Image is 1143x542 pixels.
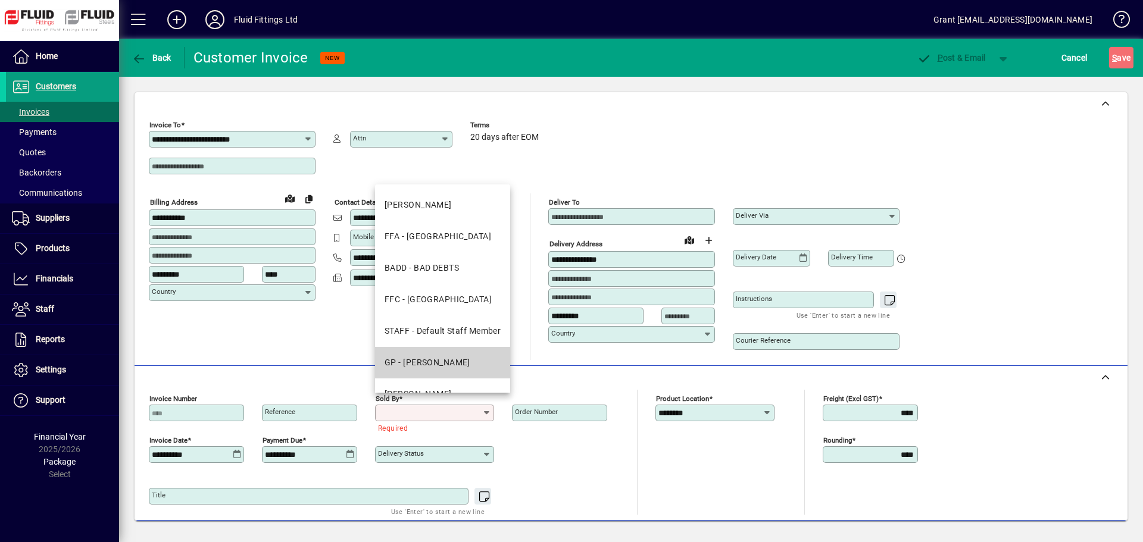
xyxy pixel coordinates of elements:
[36,51,58,61] span: Home
[6,355,119,385] a: Settings
[375,221,510,252] mat-option: FFA - Auckland
[353,134,366,142] mat-label: Attn
[933,10,1092,29] div: Grant [EMAIL_ADDRESS][DOMAIN_NAME]
[375,252,510,284] mat-option: BADD - BAD DEBTS
[6,264,119,294] a: Financials
[119,47,185,68] app-page-header-button: Back
[6,102,119,122] a: Invoices
[132,53,171,62] span: Back
[680,230,699,249] a: View on map
[6,203,119,233] a: Suppliers
[736,211,769,220] mat-label: Deliver via
[911,47,992,68] button: Post & Email
[149,436,188,444] mat-label: Invoice date
[6,183,119,203] a: Communications
[375,347,510,378] mat-option: GP - Grant Petersen
[736,295,772,303] mat-label: Instructions
[385,356,470,369] div: GP - [PERSON_NAME]
[152,287,176,296] mat-label: Country
[376,394,399,403] mat-label: Sold by
[736,253,776,261] mat-label: Delivery date
[385,293,492,306] div: FFC - [GEOGRAPHIC_DATA]
[36,365,66,374] span: Settings
[353,233,374,241] mat-label: Mobile
[1104,2,1128,41] a: Knowledge Base
[823,436,852,444] mat-label: Rounding
[36,334,65,344] span: Reports
[36,243,70,253] span: Products
[1112,53,1117,62] span: S
[515,408,558,416] mat-label: Order number
[1112,48,1130,67] span: ave
[12,148,46,157] span: Quotes
[129,47,174,68] button: Back
[378,449,424,458] mat-label: Delivery status
[265,408,295,416] mat-label: Reference
[6,142,119,162] a: Quotes
[6,162,119,183] a: Backorders
[6,295,119,324] a: Staff
[234,10,298,29] div: Fluid Fittings Ltd
[36,274,73,283] span: Financials
[6,234,119,264] a: Products
[385,325,501,337] div: STAFF - Default Staff Member
[375,189,510,221] mat-option: AG - ADAM
[6,122,119,142] a: Payments
[831,253,873,261] mat-label: Delivery time
[375,284,510,315] mat-option: FFC - Christchurch
[149,121,181,129] mat-label: Invoice To
[938,53,943,62] span: P
[196,9,234,30] button: Profile
[193,48,308,67] div: Customer Invoice
[280,189,299,208] a: View on map
[6,325,119,355] a: Reports
[823,394,879,403] mat-label: Freight (excl GST)
[470,121,542,129] span: Terms
[43,457,76,466] span: Package
[797,308,890,322] mat-hint: Use 'Enter' to start a new line
[375,378,510,410] mat-option: JJ - JENI
[385,230,491,243] div: FFA - [GEOGRAPHIC_DATA]
[391,505,485,518] mat-hint: Use 'Enter' to start a new line
[699,231,718,250] button: Choose address
[1061,48,1088,67] span: Cancel
[656,394,709,403] mat-label: Product location
[36,213,70,223] span: Suppliers
[385,262,459,274] div: BADD - BAD DEBTS
[378,421,485,434] mat-error: Required
[1058,47,1091,68] button: Cancel
[736,336,791,344] mat-label: Courier Reference
[12,168,61,177] span: Backorders
[549,198,580,206] mat-label: Deliver To
[149,394,197,403] mat-label: Invoice number
[385,388,452,400] div: [PERSON_NAME]
[6,386,119,415] a: Support
[12,107,49,117] span: Invoices
[551,329,575,337] mat-label: Country
[375,315,510,347] mat-option: STAFF - Default Staff Member
[12,188,82,198] span: Communications
[36,82,76,91] span: Customers
[470,133,539,142] span: 20 days after EOM
[263,436,302,444] mat-label: Payment due
[385,199,452,211] div: [PERSON_NAME]
[36,304,54,314] span: Staff
[6,42,119,71] a: Home
[152,491,165,499] mat-label: Title
[325,54,340,62] span: NEW
[299,189,318,208] button: Copy to Delivery address
[36,395,65,405] span: Support
[158,9,196,30] button: Add
[12,127,57,137] span: Payments
[1109,47,1133,68] button: Save
[917,53,986,62] span: ost & Email
[34,432,86,441] span: Financial Year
